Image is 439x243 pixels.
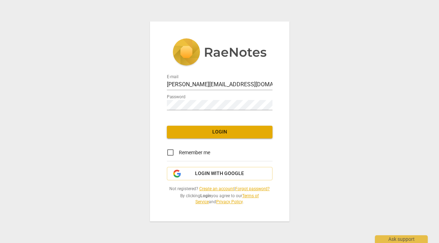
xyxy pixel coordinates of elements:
span: By clicking you agree to our and . [167,193,272,205]
button: Login with Google [167,167,272,180]
a: Terms of Service [195,193,259,204]
a: Forgot password? [235,186,270,191]
span: Login [173,129,267,136]
b: Login [200,193,211,198]
span: Remember me [179,149,210,156]
span: Not registered? | [167,186,272,192]
img: 5ac2273c67554f335776073100b6d88f.svg [173,38,267,67]
div: Ask support [375,235,428,243]
span: Login with Google [195,170,244,177]
label: E-mail [167,75,178,79]
a: Privacy Policy [216,199,243,204]
button: Login [167,126,272,138]
a: Create an account [199,186,234,191]
label: Password [167,95,186,99]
